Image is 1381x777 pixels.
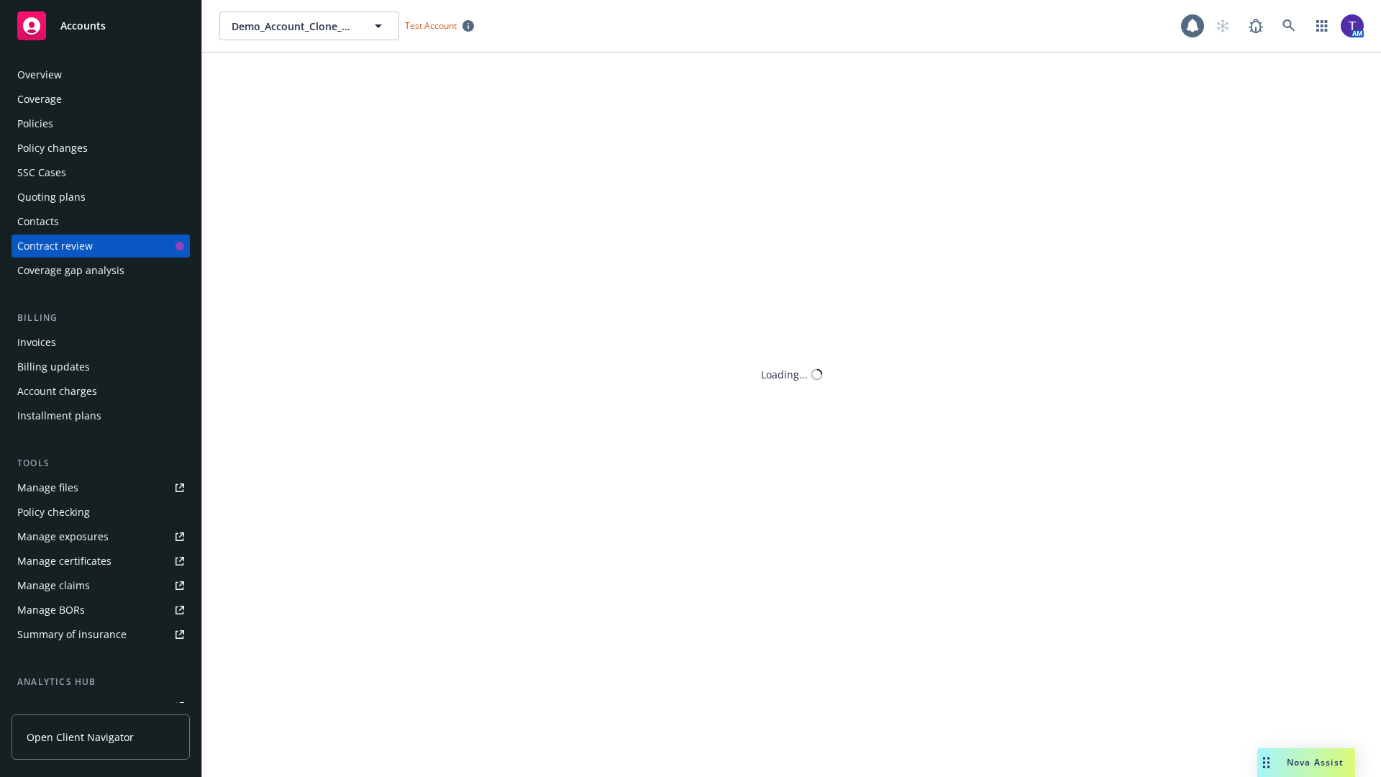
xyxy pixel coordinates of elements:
[17,525,109,548] div: Manage exposures
[17,137,88,160] div: Policy changes
[1275,12,1303,40] a: Search
[17,476,78,499] div: Manage files
[12,186,190,209] a: Quoting plans
[12,137,190,160] a: Policy changes
[1308,12,1336,40] a: Switch app
[12,88,190,111] a: Coverage
[1257,748,1355,777] button: Nova Assist
[12,404,190,427] a: Installment plans
[12,675,190,689] div: Analytics hub
[27,730,134,745] span: Open Client Navigator
[17,550,111,573] div: Manage certificates
[60,20,106,32] span: Accounts
[12,331,190,354] a: Invoices
[12,112,190,135] a: Policies
[12,355,190,378] a: Billing updates
[1287,756,1344,768] span: Nova Assist
[1341,14,1364,37] img: photo
[12,161,190,184] a: SSC Cases
[232,19,356,34] span: Demo_Account_Clone_QA_CR_Tests_Demo
[12,525,190,548] a: Manage exposures
[17,161,66,184] div: SSC Cases
[1257,748,1275,777] div: Drag to move
[17,501,90,524] div: Policy checking
[17,355,90,378] div: Billing updates
[12,311,190,325] div: Billing
[405,19,457,32] span: Test Account
[12,456,190,471] div: Tools
[17,112,53,135] div: Policies
[12,6,190,46] a: Accounts
[17,331,56,354] div: Invoices
[17,599,85,622] div: Manage BORs
[17,63,62,86] div: Overview
[12,695,190,718] a: Loss summary generator
[17,259,124,282] div: Coverage gap analysis
[12,380,190,403] a: Account charges
[12,63,190,86] a: Overview
[17,574,90,597] div: Manage claims
[17,695,137,718] div: Loss summary generator
[399,18,480,33] span: Test Account
[12,501,190,524] a: Policy checking
[12,210,190,233] a: Contacts
[17,380,97,403] div: Account charges
[17,210,59,233] div: Contacts
[12,259,190,282] a: Coverage gap analysis
[12,599,190,622] a: Manage BORs
[761,367,808,382] div: Loading...
[12,235,190,258] a: Contract review
[17,88,62,111] div: Coverage
[12,476,190,499] a: Manage files
[12,550,190,573] a: Manage certificates
[219,12,399,40] button: Demo_Account_Clone_QA_CR_Tests_Demo
[12,574,190,597] a: Manage claims
[12,623,190,646] a: Summary of insurance
[17,623,127,646] div: Summary of insurance
[1241,12,1270,40] a: Report a Bug
[17,235,93,258] div: Contract review
[17,404,101,427] div: Installment plans
[17,186,86,209] div: Quoting plans
[1208,12,1237,40] a: Start snowing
